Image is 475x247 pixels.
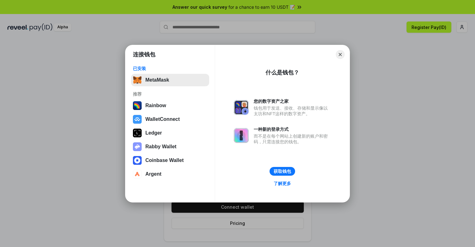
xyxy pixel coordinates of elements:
div: Ledger [145,130,162,136]
img: svg+xml,%3Csvg%20xmlns%3D%22http%3A%2F%2Fwww.w3.org%2F2000%2Fsvg%22%20fill%3D%22none%22%20viewBox... [234,100,249,115]
img: svg+xml,%3Csvg%20xmlns%3D%22http%3A%2F%2Fwww.w3.org%2F2000%2Fsvg%22%20fill%3D%22none%22%20viewBox... [234,128,249,143]
div: 您的数字资产之家 [254,98,331,104]
button: Ledger [131,127,209,139]
div: 一种新的登录方式 [254,126,331,132]
div: WalletConnect [145,116,180,122]
button: 获取钱包 [270,167,295,176]
img: svg+xml,%3Csvg%20width%3D%2228%22%20height%3D%2228%22%20viewBox%3D%220%200%2028%2028%22%20fill%3D... [133,115,142,124]
div: Rainbow [145,103,166,108]
div: 钱包用于发送、接收、存储和显示像以太坊和NFT这样的数字资产。 [254,105,331,116]
div: 推荐 [133,91,207,97]
img: svg+xml,%3Csvg%20fill%3D%22none%22%20height%3D%2233%22%20viewBox%3D%220%200%2035%2033%22%20width%... [133,76,142,84]
div: 而不是在每个网站上创建新的账户和密码，只需连接您的钱包。 [254,133,331,145]
img: svg+xml,%3Csvg%20width%3D%2228%22%20height%3D%2228%22%20viewBox%3D%220%200%2028%2028%22%20fill%3D... [133,156,142,165]
button: Coinbase Wallet [131,154,209,167]
button: MetaMask [131,74,209,86]
img: svg+xml,%3Csvg%20width%3D%22120%22%20height%3D%22120%22%20viewBox%3D%220%200%20120%20120%22%20fil... [133,101,142,110]
button: Argent [131,168,209,180]
button: Rabby Wallet [131,140,209,153]
div: Rabby Wallet [145,144,176,150]
h1: 连接钱包 [133,51,155,58]
div: 已安装 [133,66,207,71]
img: svg+xml,%3Csvg%20xmlns%3D%22http%3A%2F%2Fwww.w3.org%2F2000%2Fsvg%22%20width%3D%2228%22%20height%3... [133,129,142,137]
img: svg+xml,%3Csvg%20xmlns%3D%22http%3A%2F%2Fwww.w3.org%2F2000%2Fsvg%22%20fill%3D%22none%22%20viewBox... [133,142,142,151]
div: 什么是钱包？ [266,69,299,76]
button: Rainbow [131,99,209,112]
div: MetaMask [145,77,169,83]
div: Argent [145,171,162,177]
div: Coinbase Wallet [145,158,184,163]
img: svg+xml,%3Csvg%20width%3D%2228%22%20height%3D%2228%22%20viewBox%3D%220%200%2028%2028%22%20fill%3D... [133,170,142,178]
div: 了解更多 [274,181,291,186]
button: Close [336,50,345,59]
button: WalletConnect [131,113,209,126]
a: 了解更多 [270,179,295,188]
div: 获取钱包 [274,169,291,174]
